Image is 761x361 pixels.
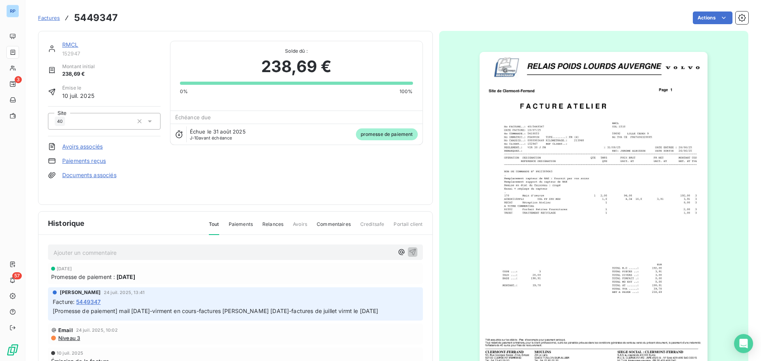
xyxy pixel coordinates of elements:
span: 24 juil. 2025, 10:02 [76,328,118,332]
a: Factures [38,14,60,22]
span: Email [58,327,73,333]
span: Échéance due [175,114,211,120]
span: Montant initial [62,63,95,70]
span: Creditsafe [360,221,384,234]
span: Historique [48,218,85,229]
span: Commentaires [317,221,351,234]
span: 10 juil. 2025 [57,351,83,355]
span: avant échéance [190,136,232,140]
span: 238,69 € [62,70,95,78]
a: Documents associés [62,171,117,179]
span: 238,69 € [261,55,331,78]
span: Facture : [53,298,75,306]
span: [DATE] [117,273,135,281]
span: 100% [400,88,413,95]
span: 0% [180,88,188,95]
div: Open Intercom Messenger [734,334,753,353]
button: Actions [693,11,732,24]
span: 24 juil. 2025, 13:41 [104,290,145,295]
h3: 5449347 [74,11,118,25]
span: Avoirs [293,221,307,234]
span: [DATE] [57,266,72,271]
span: J-10 [190,135,199,141]
span: [PERSON_NAME] [60,289,101,296]
span: Factures [38,15,60,21]
span: promesse de paiement [356,128,418,140]
a: RMCL [62,41,78,48]
a: 3 [6,78,19,90]
img: Logo LeanPay [6,344,19,356]
span: Paiements [229,221,253,234]
span: Solde dû : [180,48,413,55]
span: Tout [209,221,219,235]
span: 10 juil. 2025 [62,92,94,100]
span: Promesse de paiement : [51,273,115,281]
span: Émise le [62,84,94,92]
span: 5449347 [76,298,101,306]
span: Échue le 31 août 2025 [190,128,246,135]
span: [Promesse de paiement] mail [DATE]-virment en cours-factures [PERSON_NAME] [DATE]-factures de jui... [53,308,379,314]
div: RP [6,5,19,17]
span: Relances [262,221,283,234]
span: Portail client [394,221,423,234]
span: 3 [15,76,22,83]
a: Paiements reçus [62,157,106,165]
a: Avoirs associés [62,143,103,151]
span: 152947 [62,50,161,57]
span: Niveau 3 [57,335,80,341]
span: 40 [57,119,63,124]
span: 57 [12,272,22,279]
